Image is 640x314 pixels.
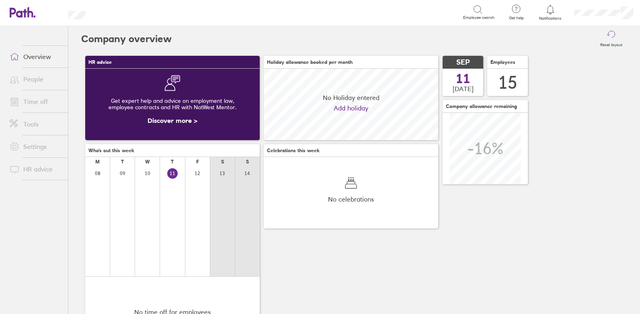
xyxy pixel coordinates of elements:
[328,196,374,203] span: No celebrations
[3,161,68,177] a: HR advice
[3,116,68,132] a: Tools
[3,94,68,110] a: Time off
[221,159,224,165] div: S
[88,59,112,65] span: HR advice
[595,40,627,47] label: Reset layout
[107,8,128,16] div: Search
[323,94,379,101] span: No Holiday entered
[95,159,100,165] div: M
[490,59,515,65] span: Employees
[334,104,368,112] a: Add holiday
[456,72,470,85] span: 11
[3,139,68,155] a: Settings
[3,49,68,65] a: Overview
[196,159,199,165] div: F
[145,159,150,165] div: W
[595,26,627,52] button: Reset layout
[148,116,197,124] a: Discover more >
[81,26,172,52] h2: Company overview
[498,72,517,93] div: 15
[537,4,564,21] a: Notifications
[121,159,124,165] div: T
[537,16,564,21] span: Notifications
[88,148,134,153] span: Who's out this week
[267,59,353,65] span: Holiday allowance booked per month
[456,58,470,67] span: SEP
[463,15,494,20] span: Employee search
[246,159,249,165] div: S
[267,148,320,153] span: Celebrations this week
[503,16,529,20] span: Get help
[453,85,474,92] span: [DATE]
[3,71,68,87] a: People
[171,159,174,165] div: T
[92,91,253,117] div: Get expert help and advice on employment law, employee contracts and HR with NatWest Mentor.
[446,104,517,109] span: Company allowance remaining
